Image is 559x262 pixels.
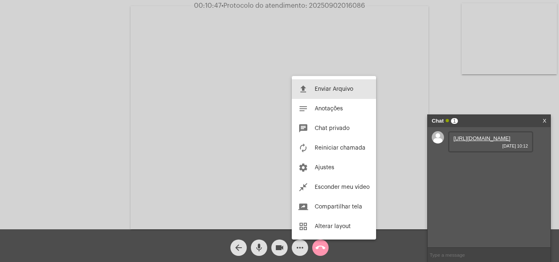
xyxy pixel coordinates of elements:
[298,143,308,153] mat-icon: autorenew
[315,86,353,92] span: Enviar Arquivo
[298,163,308,172] mat-icon: settings
[298,84,308,94] mat-icon: file_upload
[298,182,308,192] mat-icon: close_fullscreen
[315,125,349,131] span: Chat privado
[298,202,308,212] mat-icon: screen_share
[315,184,370,190] span: Esconder meu vídeo
[315,145,365,151] span: Reiniciar chamada
[315,106,343,112] span: Anotações
[315,165,334,170] span: Ajustes
[298,123,308,133] mat-icon: chat
[315,204,362,210] span: Compartilhar tela
[315,224,351,229] span: Alterar layout
[298,222,308,231] mat-icon: grid_view
[298,104,308,114] mat-icon: notes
